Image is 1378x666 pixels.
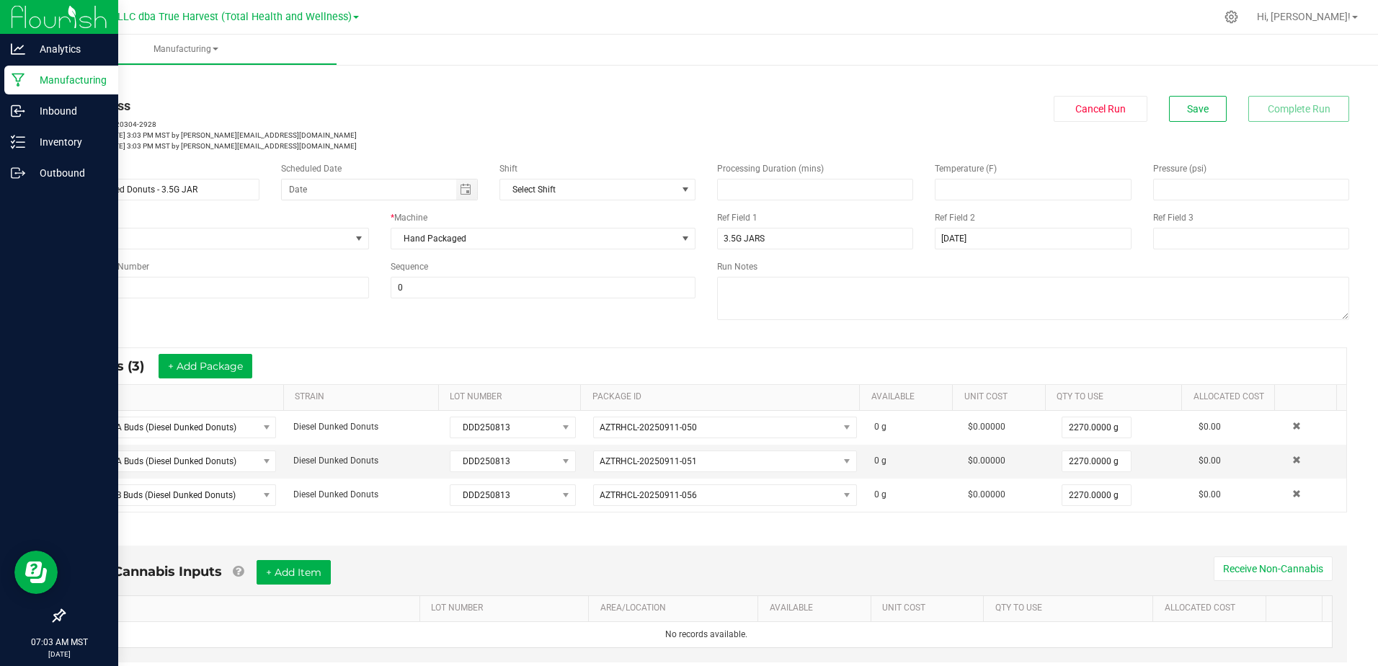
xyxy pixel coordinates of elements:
[874,489,879,499] span: 0
[25,102,112,120] p: Inbound
[717,262,757,272] span: Run Notes
[394,213,427,223] span: Machine
[293,456,378,466] span: Diesel Dunked Donuts
[935,213,975,223] span: Ref Field 2
[1187,103,1209,115] span: Save
[600,422,697,432] span: AZTRHCL-20250911-050
[391,262,428,272] span: Sequence
[63,96,695,115] div: In Progress
[1054,96,1147,122] button: Cancel Run
[1286,391,1330,403] a: Sortable
[11,166,25,180] inline-svg: Outbound
[25,71,112,89] p: Manufacturing
[25,40,112,58] p: Analytics
[1257,11,1351,22] span: Hi, [PERSON_NAME]!
[77,391,277,403] a: ITEMSortable
[1169,96,1227,122] button: Save
[935,164,997,174] span: Temperature (F)
[1199,456,1221,466] span: $0.00
[1248,96,1349,122] button: Complete Run
[871,391,947,403] a: AVAILABLESortable
[63,119,695,130] p: MP-20250911220304-2928
[456,179,477,200] span: Toggle calendar
[450,417,557,438] span: DDD250813
[450,451,557,471] span: DDD250813
[14,551,58,594] iframe: Resource center
[11,135,25,149] inline-svg: Inventory
[75,417,276,438] span: NO DATA FOUND
[63,141,695,151] p: [DATE] 3:03 PM MST by [PERSON_NAME][EMAIL_ADDRESS][DOMAIN_NAME]
[35,43,337,55] span: Manufacturing
[295,391,432,403] a: STRAINSortable
[293,422,378,432] span: Diesel Dunked Donuts
[968,489,1005,499] span: $0.00000
[592,391,854,403] a: PACKAGE IDSortable
[431,603,583,614] a: LOT NUMBERSortable
[81,622,1332,647] td: No records available.
[1075,103,1126,115] span: Cancel Run
[25,164,112,182] p: Outbound
[63,130,695,141] p: [DATE] 3:03 PM MST by [PERSON_NAME][EMAIL_ADDRESS][DOMAIN_NAME]
[1199,422,1221,432] span: $0.00
[11,104,25,118] inline-svg: Inbound
[964,391,1040,403] a: Unit CostSortable
[499,164,517,174] span: Shift
[233,564,244,580] a: Add Non-Cannabis items that were also consumed in the run (e.g. gloves and packaging); Also add N...
[293,489,378,499] span: Diesel Dunked Donuts
[11,42,25,56] inline-svg: Analytics
[450,391,575,403] a: LOT NUMBERSortable
[75,450,276,472] span: NO DATA FOUND
[1193,391,1269,403] a: Allocated CostSortable
[770,603,866,614] a: AVAILABLESortable
[1057,391,1175,403] a: QTY TO USESortable
[42,11,352,23] span: DXR FINANCE 4 LLC dba True Harvest (Total Health and Wellness)
[92,603,414,614] a: ITEMSortable
[76,451,257,471] span: BULK - A Buds (Diesel Dunked Donuts)
[874,456,879,466] span: 0
[81,358,159,374] span: Inputs (3)
[159,354,252,378] button: + Add Package
[717,213,757,223] span: Ref Field 1
[968,456,1005,466] span: $0.00000
[1214,556,1333,581] button: Receive Non-Cannabis
[968,422,1005,432] span: $0.00000
[25,133,112,151] p: Inventory
[881,489,886,499] span: g
[995,603,1147,614] a: QTY TO USESortable
[1165,603,1261,614] a: Allocated CostSortable
[6,636,112,649] p: 07:03 AM MST
[1199,489,1221,499] span: $0.00
[76,485,257,505] span: BULK - B Buds (Diesel Dunked Donuts)
[450,485,557,505] span: DDD250813
[874,422,879,432] span: 0
[600,490,697,500] span: AZTRHCL-20250911-056
[6,649,112,660] p: [DATE]
[600,603,752,614] a: AREA/LOCATIONSortable
[882,603,978,614] a: Unit CostSortable
[1268,103,1330,115] span: Complete Run
[881,422,886,432] span: g
[75,484,276,506] span: NO DATA FOUND
[76,417,257,438] span: BULK - A Buds (Diesel Dunked Donuts)
[1277,603,1317,614] a: Sortable
[1222,10,1240,24] div: Manage settings
[64,228,350,249] span: None
[600,456,697,466] span: AZTRHCL-20250911-051
[281,164,342,174] span: Scheduled Date
[1153,164,1206,174] span: Pressure (psi)
[282,179,456,200] input: Date
[257,560,331,585] button: + Add Item
[500,179,677,200] span: Select Shift
[80,564,222,580] span: Non-Cannabis Inputs
[391,228,677,249] span: Hand Packaged
[11,73,25,87] inline-svg: Manufacturing
[1153,213,1193,223] span: Ref Field 3
[35,35,337,65] a: Manufacturing
[717,164,824,174] span: Processing Duration (mins)
[881,456,886,466] span: g
[499,179,695,200] span: NO DATA FOUND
